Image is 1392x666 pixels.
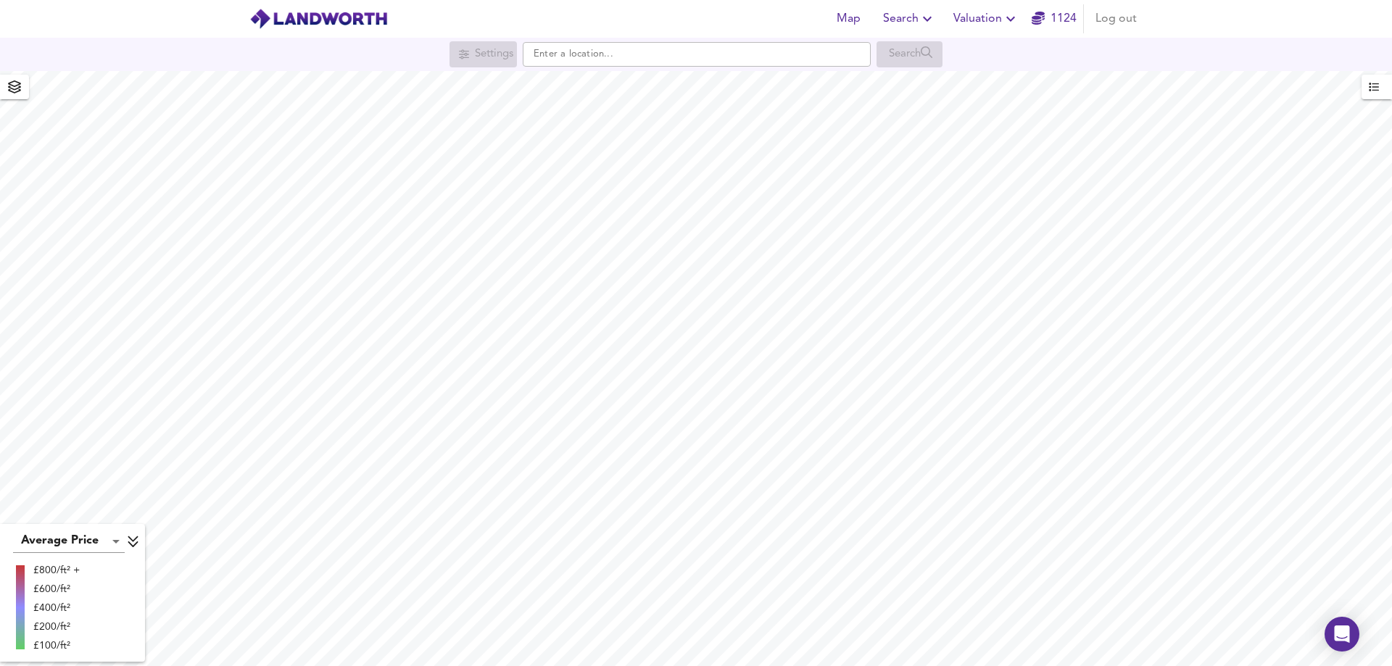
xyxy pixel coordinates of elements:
[1325,617,1359,652] div: Open Intercom Messenger
[1095,9,1137,29] span: Log out
[1031,4,1077,33] button: 1124
[13,530,125,553] div: Average Price
[523,42,871,67] input: Enter a location...
[883,9,936,29] span: Search
[953,9,1019,29] span: Valuation
[1090,4,1143,33] button: Log out
[33,601,80,615] div: £400/ft²
[33,582,80,596] div: £600/ft²
[831,9,866,29] span: Map
[33,638,80,653] div: £100/ft²
[877,4,942,33] button: Search
[825,4,871,33] button: Map
[1032,9,1077,29] a: 1124
[33,620,80,634] div: £200/ft²
[948,4,1025,33] button: Valuation
[33,563,80,578] div: £800/ft² +
[449,41,517,67] div: Search for a location first or explore the map
[249,8,388,30] img: logo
